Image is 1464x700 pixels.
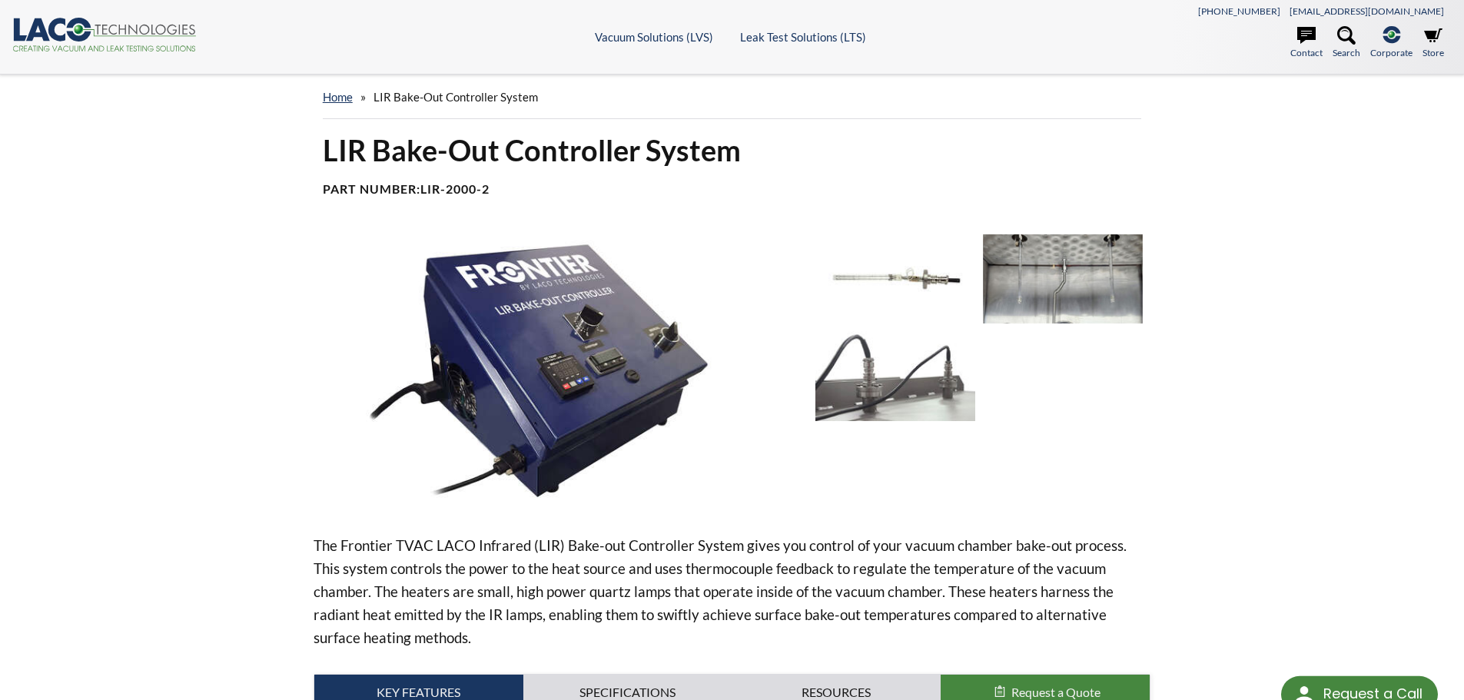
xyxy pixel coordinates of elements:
p: The Frontier TVAC LACO Infrared (LIR) Bake-out Controller System gives you control of your vacuum... [314,534,1151,649]
img: LIR Bake-Out External feedthroughs [815,331,975,420]
a: Leak Test Solutions (LTS) [740,30,866,44]
h1: LIR Bake-Out Controller System [323,131,1142,169]
a: home [323,90,353,104]
img: LIR Bake-Out Controller [314,234,804,509]
h4: Part Number: [323,181,1142,197]
a: [EMAIL_ADDRESS][DOMAIN_NAME] [1290,5,1444,17]
span: Request a Quote [1011,685,1100,699]
img: LIR Bake-Out Bulbs in chamber [983,234,1143,323]
a: Store [1423,26,1444,60]
span: LIR Bake-Out Controller System [373,90,538,104]
a: [PHONE_NUMBER] [1198,5,1280,17]
a: Search [1333,26,1360,60]
a: Contact [1290,26,1323,60]
div: » [323,75,1142,119]
span: Corporate [1370,45,1413,60]
b: LIR-2000-2 [420,181,490,196]
a: Vacuum Solutions (LVS) [595,30,713,44]
img: LIR Bake-Out Blub [815,234,975,323]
